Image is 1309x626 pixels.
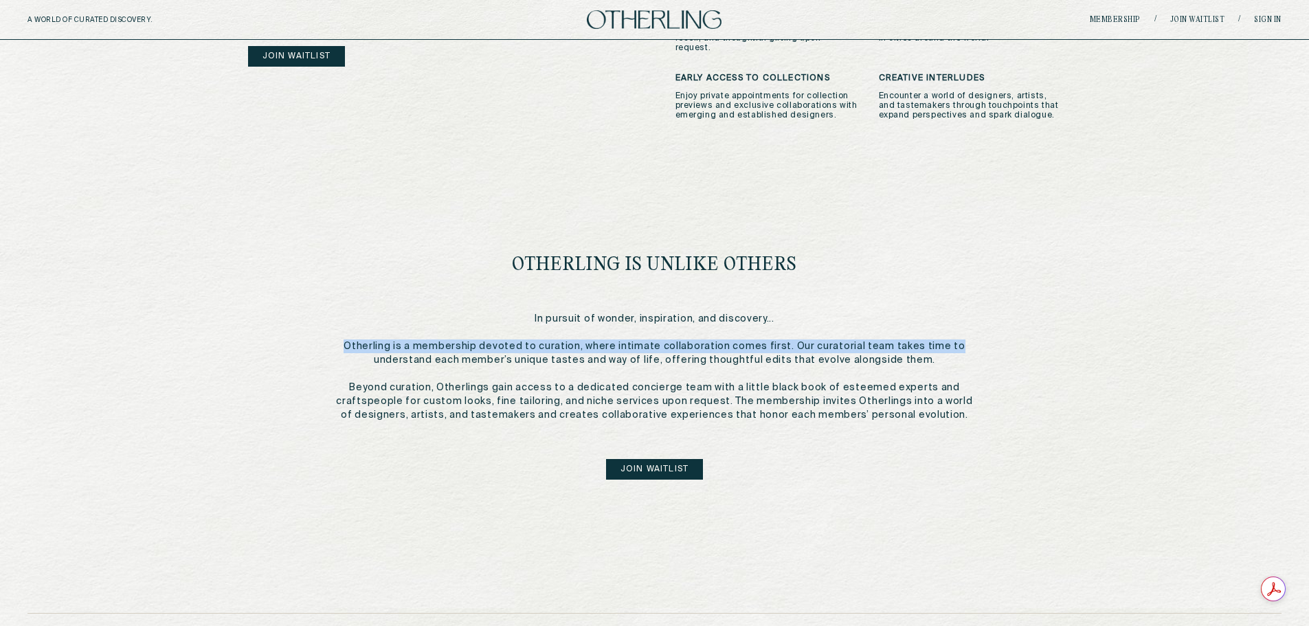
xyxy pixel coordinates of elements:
p: Enjoy private appointments for collection previews and exclusive collaborations with emerging and... [675,91,858,120]
p: In pursuit of wonder, inspiration, and discovery... Otherling is a membership devoted to curation... [336,312,973,422]
p: Encounter a world of designers, artists, and tastemakers through touchpoints that expand perspect... [879,91,1062,120]
a: Sign in [1254,16,1282,24]
a: join waitlist [248,46,346,67]
span: / [1154,14,1156,25]
h3: CREATIVE INTERLUDES [879,74,1062,83]
a: Membership [1090,16,1141,24]
a: Join waitlist [1170,16,1225,24]
a: join waitlist [606,459,704,480]
h1: otherling is unlike others [512,256,798,275]
span: / [1238,14,1240,25]
h5: A WORLD OF CURATED DISCOVERY. [27,16,212,24]
img: logo [587,10,721,29]
h3: early access to collections [675,74,858,83]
